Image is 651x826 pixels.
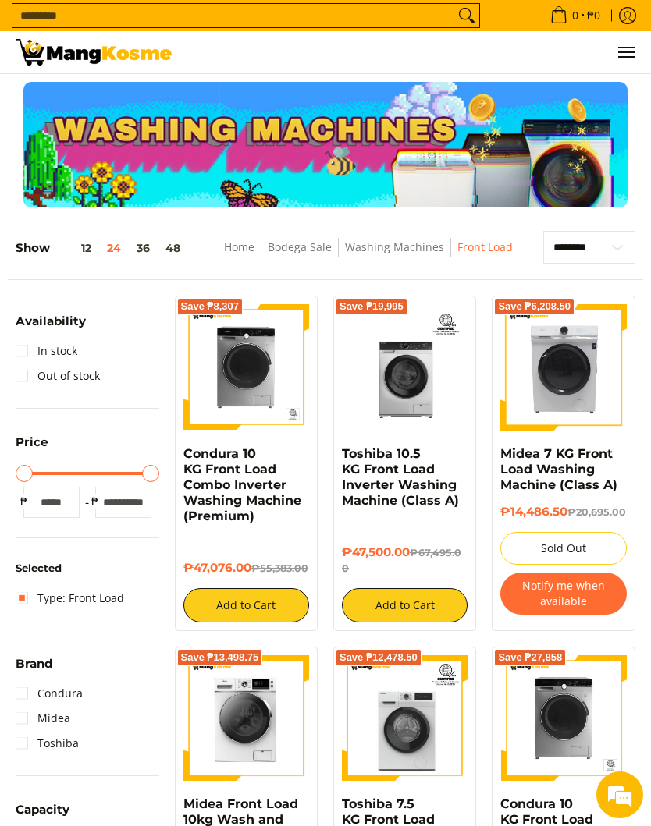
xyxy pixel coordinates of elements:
[342,304,468,430] img: Toshiba 10.5 KG Front Load Inverter Washing Machine (Class A)
[498,302,571,311] span: Save ₱6,208.50
[16,706,70,731] a: Midea
[342,446,459,508] a: Toshiba 10.5 KG Front Load Inverter Washing Machine (Class A)
[16,681,83,706] a: Condura
[16,436,48,448] span: Price
[498,653,562,662] span: Save ₱27,858
[345,239,444,254] a: Washing Machines
[183,446,301,523] a: Condura 10 KG Front Load Combo Inverter Washing Machine (Premium)
[16,39,172,66] img: Washing Machines l Mang Kosme: Home Appliances Warehouse Sale Partner Front Load
[16,494,31,509] span: ₱
[16,658,52,669] span: Brand
[617,31,635,73] button: Menu
[16,241,188,256] h5: Show
[342,545,468,576] h6: ₱47,500.00
[500,505,626,520] h6: ₱14,486.50
[16,562,159,574] h6: Selected
[268,239,332,254] a: Bodega Sale
[158,242,188,254] button: 48
[181,653,259,662] span: Save ₱13,498.75
[16,436,48,459] summary: Open
[500,446,617,492] a: Midea 7 KG Front Load Washing Machine (Class A)
[500,304,626,430] img: Midea 7 KG Front Load Washing Machine (Class A)
[16,586,124,611] a: Type: Front Load
[340,302,404,311] span: Save ₱19,995
[16,339,77,363] a: In stock
[500,573,626,615] button: Notify me when available
[129,242,158,254] button: 36
[585,10,603,21] span: ₱0
[187,31,635,73] ul: Customer Navigation
[16,731,79,756] a: Toshiba
[457,238,513,257] span: Front Load
[16,363,100,388] a: Out of stock
[342,588,468,622] button: Add to Cart
[224,239,254,254] a: Home
[500,655,626,781] img: Condura 10 KG Front Load Combo Inverter Washing Machine Silver (Class A)
[99,242,129,254] button: 24
[16,658,52,681] summary: Open
[187,31,635,73] nav: Main Menu
[87,494,103,509] span: ₱
[454,4,479,27] button: Search
[342,655,468,781] img: Toshiba 7.5 KG Front Load Washing Machine (Class A)
[16,803,69,815] span: Capacity
[500,532,626,565] button: Sold Out
[570,10,581,21] span: 0
[183,304,309,430] img: Condura 10 KG Front Load Combo Inverter Washing Machine (Premium)
[183,655,309,781] img: Midea Front Load 10kg Wash and Dry Washing Machine (Class A)
[342,547,461,574] del: ₱67,495.00
[16,315,86,339] summary: Open
[567,506,626,518] del: ₱20,695.00
[546,7,605,24] span: •
[340,653,418,662] span: Save ₱12,478.50
[16,315,86,327] span: Availability
[198,238,538,273] nav: Breadcrumbs
[251,562,308,574] del: ₱55,383.00
[181,302,240,311] span: Save ₱8,307
[183,588,309,622] button: Add to Cart
[183,561,309,576] h6: ₱47,076.00
[50,242,99,254] button: 12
